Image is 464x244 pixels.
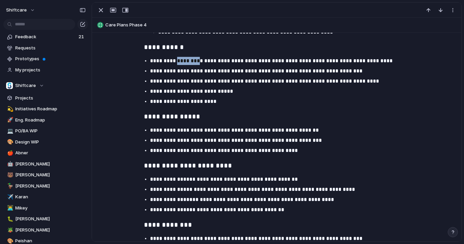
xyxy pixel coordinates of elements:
[15,139,86,146] span: Design WIP
[7,149,12,157] div: 🍎
[3,203,88,213] a: 👨‍💻Mikey
[95,20,458,30] button: Care Plans Phase 4
[15,161,86,168] span: [PERSON_NAME]
[3,181,88,191] a: 🦆[PERSON_NAME]
[3,137,88,147] a: 🎨Design WIP
[3,32,88,42] a: Feedback21
[7,105,12,113] div: 💫
[3,159,88,169] a: 🤖[PERSON_NAME]
[3,148,88,158] a: 🍎Abner
[15,34,77,40] span: Feedback
[15,67,86,73] span: My projects
[6,183,13,190] button: 🦆
[6,161,13,168] button: 🤖
[3,65,88,75] a: My projects
[15,106,86,112] span: Initiatives Roadmap
[3,81,88,91] button: Shiftcare
[105,22,458,28] span: Care Plans Phase 4
[7,215,12,223] div: 🐛
[6,106,13,112] button: 💫
[3,126,88,136] a: 💻PO/BA WIP
[15,194,86,200] span: Karan
[6,205,13,212] button: 👨‍💻
[6,128,13,134] button: 💻
[7,138,12,146] div: 🎨
[15,128,86,134] span: PO/BA WIP
[7,193,12,201] div: ✈️
[6,139,13,146] button: 🎨
[15,150,86,156] span: Abner
[6,7,27,14] span: shiftcare
[3,93,88,103] a: Projects
[7,182,12,190] div: 🦆
[6,172,13,178] button: 🐻
[7,204,12,212] div: 👨‍💻
[15,82,36,89] span: Shiftcare
[7,160,12,168] div: 🤖
[15,95,86,102] span: Projects
[3,43,88,53] a: Requests
[7,171,12,179] div: 🐻
[15,205,86,212] span: Mikey
[15,227,86,234] span: [PERSON_NAME]
[3,104,88,114] a: 💫Initiatives Roadmap
[6,117,13,124] button: 🚀
[7,116,12,124] div: 🚀
[6,227,13,234] button: 🪴
[15,45,86,51] span: Requests
[6,194,13,200] button: ✈️
[3,170,88,180] a: 🐻[PERSON_NAME]
[3,225,88,235] a: 🪴[PERSON_NAME]
[15,56,86,62] span: Prototypes
[7,226,12,234] div: 🪴
[3,115,88,125] a: 🚀Eng. Roadmap
[7,127,12,135] div: 💻
[3,54,88,64] a: Prototypes
[15,117,86,124] span: Eng. Roadmap
[3,5,39,16] button: shiftcare
[79,34,85,40] span: 21
[6,150,13,156] button: 🍎
[15,172,86,178] span: [PERSON_NAME]
[6,216,13,222] button: 🐛
[15,183,86,190] span: [PERSON_NAME]
[3,214,88,224] a: 🐛[PERSON_NAME]
[3,192,88,202] a: ✈️Karan
[15,216,86,222] span: [PERSON_NAME]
